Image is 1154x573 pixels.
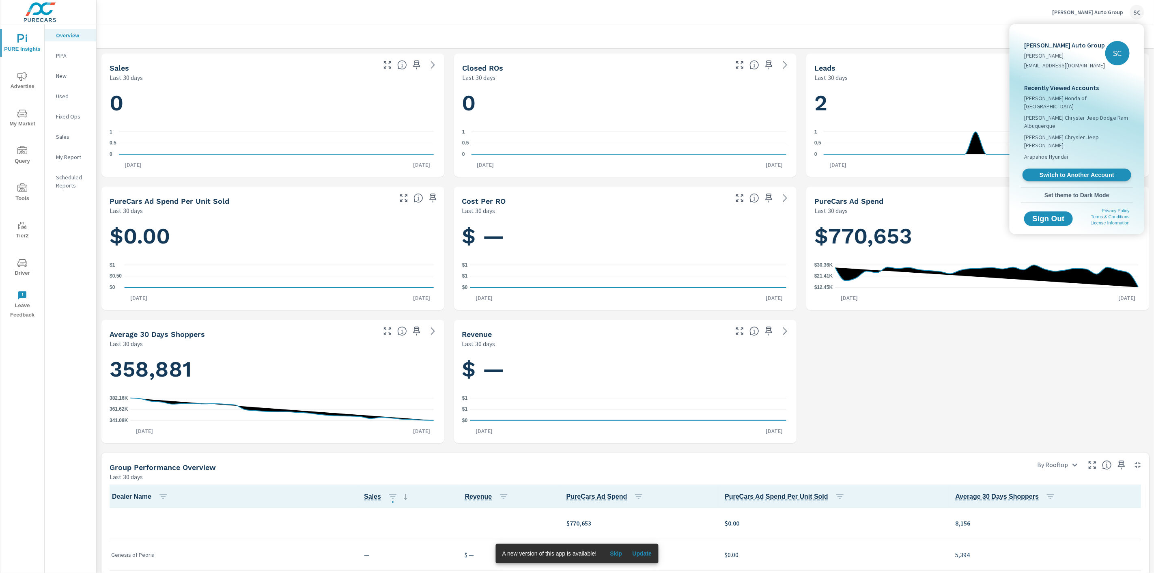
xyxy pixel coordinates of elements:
[1024,153,1068,161] span: Arapahoe Hyundai
[1102,208,1130,213] a: Privacy Policy
[1023,169,1131,181] a: Switch to Another Account
[1105,41,1130,65] div: SC
[1024,61,1105,69] p: [EMAIL_ADDRESS][DOMAIN_NAME]
[1027,171,1126,179] span: Switch to Another Account
[1024,83,1130,93] p: Recently Viewed Accounts
[1024,40,1105,50] p: [PERSON_NAME] Auto Group
[1024,52,1105,60] p: [PERSON_NAME]
[1091,220,1130,225] a: License Information
[1024,211,1073,226] button: Sign Out
[1024,192,1130,199] span: Set theme to Dark Mode
[1024,114,1130,130] span: [PERSON_NAME] Chrysler Jeep Dodge Ram Albuquerque
[1091,214,1130,219] a: Terms & Conditions
[1021,188,1133,202] button: Set theme to Dark Mode
[1031,215,1066,222] span: Sign Out
[1024,94,1130,110] span: [PERSON_NAME] Honda of [GEOGRAPHIC_DATA]
[1024,133,1130,149] span: [PERSON_NAME] Chrysler Jeep [PERSON_NAME]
